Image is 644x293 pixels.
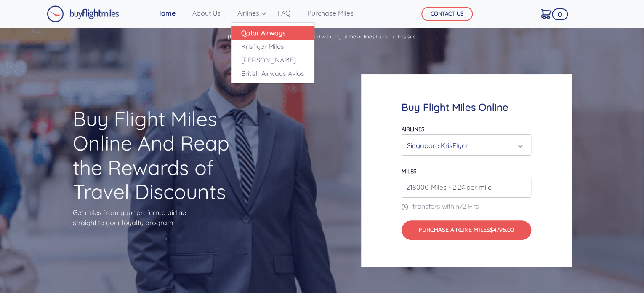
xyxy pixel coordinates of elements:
[47,3,119,24] a: Buy Flight Miles Logo
[231,67,314,80] a: British Airways Avios
[231,53,314,67] a: [PERSON_NAME]
[402,220,531,240] button: Purchase Airline Miles$4796.00
[402,126,424,132] label: Airlines
[304,5,357,22] a: Purchase Miles
[541,9,551,19] img: Cart
[153,5,179,22] a: Home
[231,26,314,40] a: Qatar Airways
[73,107,250,204] h1: Buy Flight Miles Online And Reap the Rewards of Travel Discounts
[73,207,250,228] p: Get miles from your preferred airline straight to your loyalty program
[421,7,473,21] button: CONTACT US
[490,226,514,234] span: $4796.00
[402,201,531,211] p: transfers within
[552,8,568,20] span: 0
[231,40,314,53] a: Krisflyer Miles
[189,5,224,22] a: About Us
[231,22,315,84] div: Airlines
[234,5,264,22] a: Airlines
[402,168,416,175] label: miles
[47,5,119,22] img: Buy Flight Miles Logo
[402,134,531,156] button: Singapore KrisFlyer
[407,137,521,153] div: Singapore KrisFlyer
[459,202,479,210] span: 72 Hrs
[274,5,294,22] a: FAQ
[538,5,555,22] a: 0
[427,182,492,192] span: Miles - 2.2¢ per mile
[402,101,531,113] h4: Buy Flight Miles Online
